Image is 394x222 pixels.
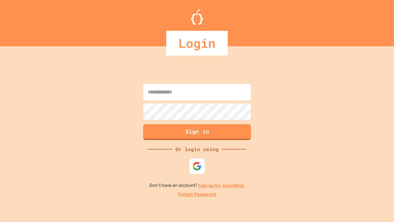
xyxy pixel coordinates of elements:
[192,162,202,171] img: google-icon.svg
[191,9,203,25] img: Logo.svg
[343,171,388,197] iframe: chat widget
[198,182,245,189] a: Sign up for JuiceMind.
[172,146,222,153] div: Or login using
[368,197,388,216] iframe: chat widget
[143,124,251,140] button: Sign in
[166,31,228,55] div: Login
[149,182,245,189] p: Don't have an account?
[178,191,216,198] a: Forgot Password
